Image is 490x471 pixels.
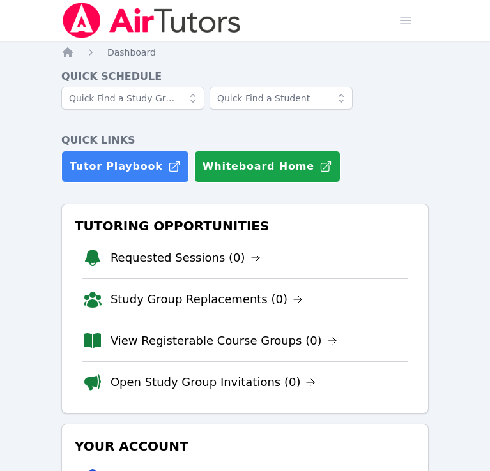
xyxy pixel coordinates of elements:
[107,47,156,57] span: Dashboard
[61,3,242,38] img: Air Tutors
[111,249,261,267] a: Requested Sessions (0)
[61,87,204,110] input: Quick Find a Study Group
[194,151,341,183] button: Whiteboard Home
[61,133,429,148] h4: Quick Links
[72,435,418,458] h3: Your Account
[111,373,316,391] a: Open Study Group Invitations (0)
[111,290,303,308] a: Study Group Replacements (0)
[72,214,418,237] h3: Tutoring Opportunities
[107,46,156,59] a: Dashboard
[61,69,429,84] h4: Quick Schedule
[210,87,353,110] input: Quick Find a Student
[61,46,429,59] nav: Breadcrumb
[111,332,337,350] a: View Registerable Course Groups (0)
[61,151,189,183] a: Tutor Playbook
